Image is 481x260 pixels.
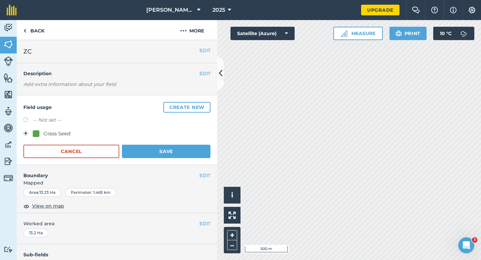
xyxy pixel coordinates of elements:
img: svg+xml;base64,PD94bWwgdmVyc2lvbj0iMS4wIiBlbmNvZGluZz0idXRmLTgiPz4KPCEtLSBHZW5lcmF0b3I6IEFkb2JlIE... [4,173,13,183]
img: svg+xml;base64,PD94bWwgdmVyc2lvbj0iMS4wIiBlbmNvZGluZz0idXRmLTgiPz4KPCEtLSBHZW5lcmF0b3I6IEFkb2JlIE... [457,27,470,40]
h4: Description [23,70,210,77]
img: svg+xml;base64,PD94bWwgdmVyc2lvbj0iMS4wIiBlbmNvZGluZz0idXRmLTgiPz4KPCEtLSBHZW5lcmF0b3I6IEFkb2JlIE... [4,106,13,116]
button: Cancel [23,145,119,158]
img: svg+xml;base64,PD94bWwgdmVyc2lvbj0iMS4wIiBlbmNvZGluZz0idXRmLTgiPz4KPCEtLSBHZW5lcmF0b3I6IEFkb2JlIE... [4,246,13,253]
a: Upgrade [361,5,399,15]
img: svg+xml;base64,PHN2ZyB4bWxucz0iaHR0cDovL3d3dy53My5vcmcvMjAwMC9zdmciIHdpZHRoPSIxOSIgaGVpZ2h0PSIyNC... [395,29,402,37]
img: Ruler icon [341,30,347,37]
img: A cog icon [468,7,476,13]
h4: Sub-fields [17,251,217,258]
span: i [231,191,233,199]
button: Measure [333,27,383,40]
button: – [227,240,237,250]
img: svg+xml;base64,PHN2ZyB4bWxucz0iaHR0cDovL3d3dy53My5vcmcvMjAwMC9zdmciIHdpZHRoPSIxOCIgaGVpZ2h0PSIyNC... [23,202,29,210]
img: Two speech bubbles overlapping with the left bubble in the forefront [412,7,420,13]
span: 10 ° C [440,27,452,40]
img: svg+xml;base64,PD94bWwgdmVyc2lvbj0iMS4wIiBlbmNvZGluZz0idXRmLTgiPz4KPCEtLSBHZW5lcmF0b3I6IEFkb2JlIE... [4,140,13,150]
h4: Boundary [17,165,199,179]
img: fieldmargin Logo [7,5,17,15]
label: -- Not set -- [33,116,61,124]
button: i [224,187,240,204]
span: Mapped [17,179,217,186]
img: Four arrows, one pointing top left, one top right, one bottom right and the last bottom left [228,212,236,219]
button: EDIT [199,47,210,54]
button: 10 °C [433,27,474,40]
img: svg+xml;base64,PD94bWwgdmVyc2lvbj0iMS4wIiBlbmNvZGluZz0idXRmLTgiPz4KPCEtLSBHZW5lcmF0b3I6IEFkb2JlIE... [4,56,13,66]
img: svg+xml;base64,PHN2ZyB4bWxucz0iaHR0cDovL3d3dy53My5vcmcvMjAwMC9zdmciIHdpZHRoPSIyMCIgaGVpZ2h0PSIyNC... [180,27,187,35]
div: 13.2 Ha [23,229,48,237]
img: svg+xml;base64,PD94bWwgdmVyc2lvbj0iMS4wIiBlbmNvZGluZz0idXRmLTgiPz4KPCEtLSBHZW5lcmF0b3I6IEFkb2JlIE... [4,123,13,133]
button: Save [122,145,210,158]
img: svg+xml;base64,PHN2ZyB4bWxucz0iaHR0cDovL3d3dy53My5vcmcvMjAwMC9zdmciIHdpZHRoPSI5IiBoZWlnaHQ9IjI0Ii... [23,27,26,35]
button: + [227,230,237,240]
span: Worked area [23,220,210,227]
div: Grass Seed [43,130,70,138]
a: Back [17,20,51,40]
button: Create new [163,102,210,113]
span: ZC [23,47,32,56]
iframe: Intercom live chat [458,237,474,253]
em: Add extra information about your field [23,81,116,87]
span: 2025 [212,6,225,14]
button: View on map [23,202,64,210]
img: svg+xml;base64,PHN2ZyB4bWxucz0iaHR0cDovL3d3dy53My5vcmcvMjAwMC9zdmciIHdpZHRoPSIxNyIgaGVpZ2h0PSIxNy... [450,6,457,14]
button: EDIT [199,220,210,227]
button: EDIT [199,70,210,77]
img: svg+xml;base64,PHN2ZyB4bWxucz0iaHR0cDovL3d3dy53My5vcmcvMjAwMC9zdmciIHdpZHRoPSI1NiIgaGVpZ2h0PSI2MC... [4,73,13,83]
span: 3 [472,237,477,243]
span: [PERSON_NAME] & Sons [146,6,194,14]
img: svg+xml;base64,PD94bWwgdmVyc2lvbj0iMS4wIiBlbmNvZGluZz0idXRmLTgiPz4KPCEtLSBHZW5lcmF0b3I6IEFkb2JlIE... [4,23,13,33]
img: svg+xml;base64,PHN2ZyB4bWxucz0iaHR0cDovL3d3dy53My5vcmcvMjAwMC9zdmciIHdpZHRoPSI1NiIgaGVpZ2h0PSI2MC... [4,39,13,49]
span: View on map [32,202,64,210]
img: A question mark icon [431,7,439,13]
button: Print [389,27,427,40]
div: Perimeter : 1.465 km [65,188,116,197]
button: EDIT [199,172,210,179]
button: Satellite (Azure) [230,27,295,40]
img: svg+xml;base64,PHN2ZyB4bWxucz0iaHR0cDovL3d3dy53My5vcmcvMjAwMC9zdmciIHdpZHRoPSI1NiIgaGVpZ2h0PSI2MC... [4,90,13,100]
div: Area : 13.23 Ha [23,188,61,197]
button: More [167,20,217,40]
img: svg+xml;base64,PD94bWwgdmVyc2lvbj0iMS4wIiBlbmNvZGluZz0idXRmLTgiPz4KPCEtLSBHZW5lcmF0b3I6IEFkb2JlIE... [4,156,13,166]
h4: Field usage [23,102,210,113]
